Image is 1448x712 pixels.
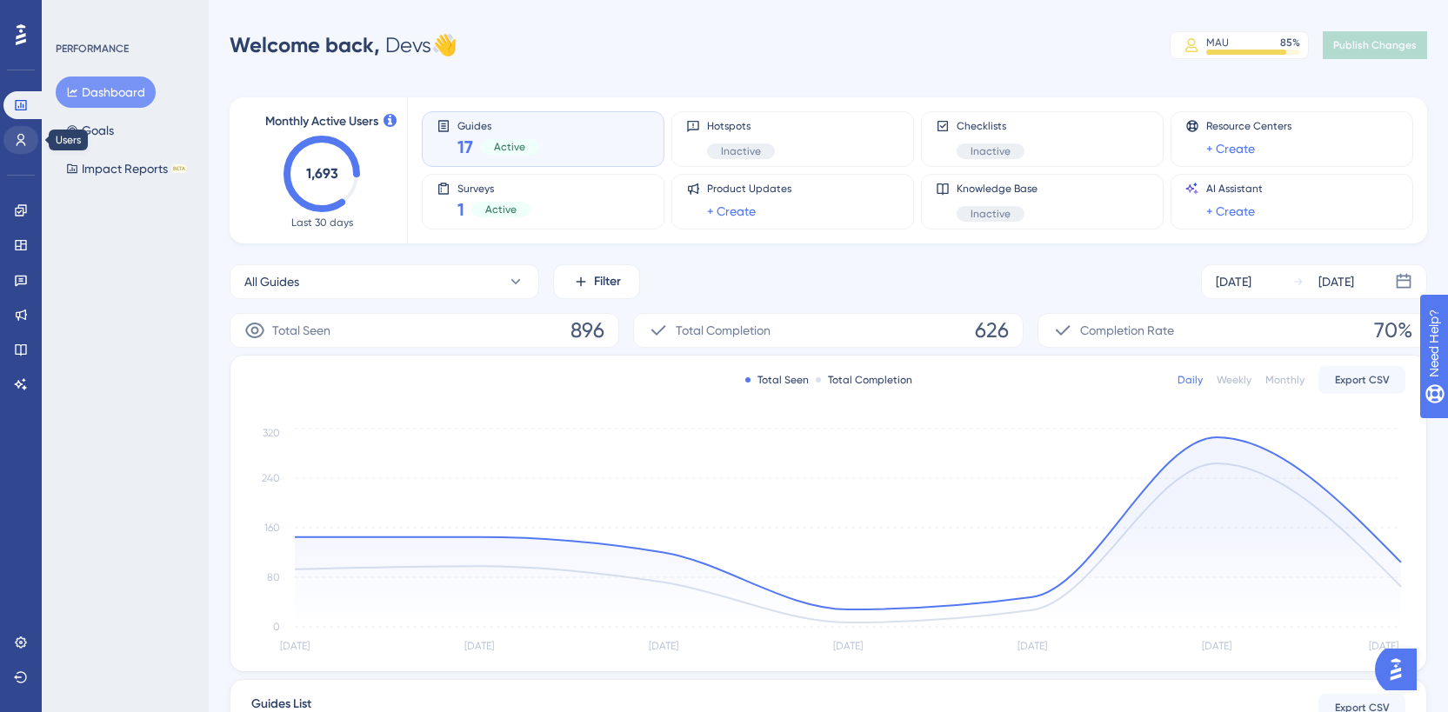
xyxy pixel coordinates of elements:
[1265,373,1305,387] div: Monthly
[244,271,299,292] span: All Guides
[571,316,604,344] span: 896
[1080,320,1174,341] span: Completion Rate
[1206,138,1255,159] a: + Create
[833,640,863,652] tspan: [DATE]
[553,264,640,299] button: Filter
[265,111,378,132] span: Monthly Active Users
[1374,316,1412,344] span: 70%
[1202,640,1231,652] tspan: [DATE]
[464,640,494,652] tspan: [DATE]
[273,621,280,633] tspan: 0
[1216,271,1251,292] div: [DATE]
[56,42,129,56] div: PERFORMANCE
[1318,366,1405,394] button: Export CSV
[41,4,109,25] span: Need Help?
[971,207,1011,221] span: Inactive
[267,571,280,583] tspan: 80
[1206,119,1291,133] span: Resource Centers
[171,164,187,173] div: BETA
[230,264,539,299] button: All Guides
[975,316,1009,344] span: 626
[676,320,771,341] span: Total Completion
[721,144,761,158] span: Inactive
[457,182,530,194] span: Surveys
[745,373,809,387] div: Total Seen
[707,182,791,196] span: Product Updates
[56,115,124,146] button: Goals
[306,165,338,182] text: 1,693
[957,119,1024,133] span: Checklists
[971,144,1011,158] span: Inactive
[649,640,678,652] tspan: [DATE]
[263,427,280,439] tspan: 320
[1369,640,1398,652] tspan: [DATE]
[457,197,464,222] span: 1
[280,640,310,652] tspan: [DATE]
[1280,36,1300,50] div: 85 %
[1375,643,1427,695] iframe: UserGuiding AI Assistant Launcher
[1206,182,1263,196] span: AI Assistant
[485,203,517,216] span: Active
[1323,31,1427,59] button: Publish Changes
[1178,373,1203,387] div: Daily
[230,31,457,59] div: Devs 👋
[272,320,330,341] span: Total Seen
[1206,36,1229,50] div: MAU
[816,373,912,387] div: Total Completion
[1318,271,1354,292] div: [DATE]
[1333,38,1417,52] span: Publish Changes
[707,119,775,133] span: Hotspots
[1018,640,1047,652] tspan: [DATE]
[262,472,280,484] tspan: 240
[1335,373,1390,387] span: Export CSV
[1206,201,1255,222] a: + Create
[594,271,621,292] span: Filter
[291,216,353,230] span: Last 30 days
[56,77,156,108] button: Dashboard
[707,201,756,222] a: + Create
[457,135,473,159] span: 17
[1217,373,1251,387] div: Weekly
[230,32,380,57] span: Welcome back,
[56,153,197,184] button: Impact ReportsBETA
[494,140,525,154] span: Active
[957,182,1038,196] span: Knowledge Base
[457,119,539,131] span: Guides
[264,522,280,534] tspan: 160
